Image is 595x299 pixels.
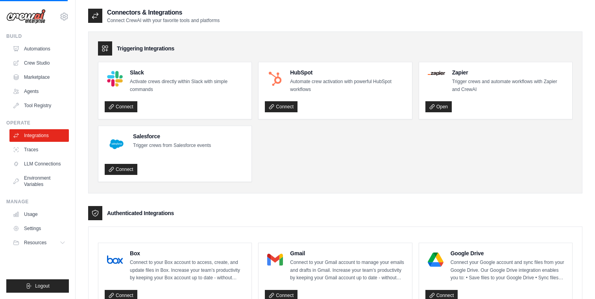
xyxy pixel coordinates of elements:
img: HubSpot Logo [267,71,283,87]
div: Manage [6,199,69,205]
p: Automate crew activation with powerful HubSpot workflows [290,78,405,93]
a: Connect [105,164,137,175]
h3: Triggering Integrations [117,45,174,52]
img: Slack Logo [107,71,123,87]
a: Traces [9,143,69,156]
a: Open [425,101,452,112]
span: Logout [35,283,50,289]
h4: HubSpot [290,69,405,76]
a: Connect [105,101,137,112]
h3: Authenticated Integrations [107,209,174,217]
p: Connect CrewAI with your favorite tools and platforms [107,17,220,24]
a: Tool Registry [9,99,69,112]
p: Activate crews directly within Slack with simple commands [130,78,245,93]
a: Connect [265,101,297,112]
img: Zapier Logo [428,71,445,76]
div: Build [6,33,69,39]
img: Logo [6,9,46,24]
p: Connect to your Gmail account to manage your emails and drafts in Gmail. Increase your team’s pro... [290,259,405,282]
h4: Gmail [290,249,405,257]
a: Integrations [9,129,69,142]
a: Agents [9,85,69,98]
a: Settings [9,222,69,235]
a: Automations [9,43,69,55]
a: Crew Studio [9,57,69,69]
p: Connect to your Box account to access, create, and update files in Box. Increase your team’s prod... [130,259,245,282]
img: Salesforce Logo [107,135,126,154]
a: Environment Variables [9,172,69,191]
h4: Salesforce [133,132,211,140]
button: Resources [9,236,69,249]
p: Trigger crews and automate workflows with Zapier and CrewAI [452,78,566,93]
h4: Box [130,249,245,257]
img: Google Drive Logo [428,252,443,267]
p: Connect your Google account and sync files from your Google Drive. Our Google Drive integration e... [451,259,566,282]
a: Marketplace [9,71,69,84]
div: Operate [6,120,69,126]
a: LLM Connections [9,158,69,170]
h4: Slack [130,69,245,76]
h2: Connectors & Integrations [107,8,220,17]
a: Usage [9,208,69,221]
p: Trigger crews from Salesforce events [133,142,211,150]
h4: Zapier [452,69,566,76]
img: Gmail Logo [267,252,283,267]
span: Resources [24,240,46,246]
img: Box Logo [107,252,123,267]
h4: Google Drive [451,249,566,257]
button: Logout [6,279,69,293]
